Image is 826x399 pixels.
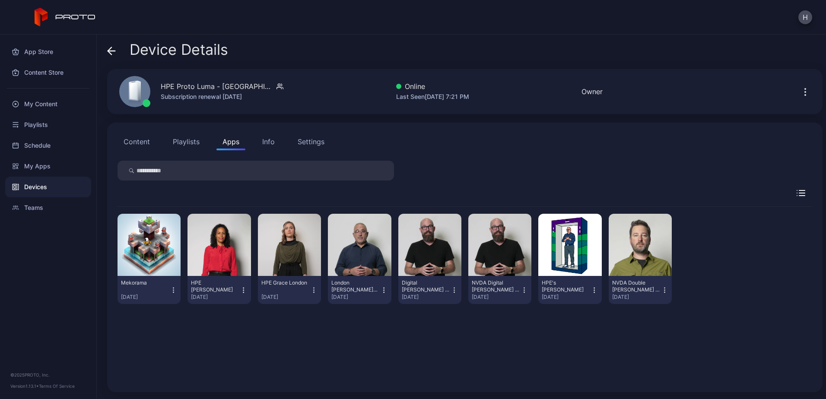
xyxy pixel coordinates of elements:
[331,294,380,301] div: [DATE]
[331,279,379,293] div: London Antonio Nearly (HPE)
[612,294,661,301] div: [DATE]
[161,81,273,92] div: HPE Proto Luma - [GEOGRAPHIC_DATA]
[472,279,528,301] button: NVDA Digital [PERSON_NAME] - (HPE)[DATE]
[121,279,168,286] div: Mekorama
[298,136,324,147] div: Settings
[121,279,177,301] button: Mekorama[DATE]
[331,279,388,301] button: London [PERSON_NAME] (HPE)[DATE]
[5,197,91,218] a: Teams
[191,279,238,293] div: HPE Krista London
[167,133,206,150] button: Playlists
[396,92,469,102] div: Last Seen [DATE] 7:21 PM
[39,383,75,389] a: Terms Of Service
[5,94,91,114] a: My Content
[10,371,86,378] div: © 2025 PROTO, Inc.
[612,279,660,293] div: NVDA Double Dan - (HPE)
[292,133,330,150] button: Settings
[5,156,91,177] a: My Apps
[542,294,591,301] div: [DATE]
[798,10,812,24] button: H
[612,279,668,301] button: NVDA Double [PERSON_NAME] - (HPE)[DATE]
[161,92,283,102] div: Subscription renewal [DATE]
[191,294,240,301] div: [DATE]
[581,86,603,97] div: Owner
[396,81,469,92] div: Online
[402,279,458,301] button: Digital [PERSON_NAME] - (HPE)[DATE]
[216,133,245,150] button: Apps
[402,294,451,301] div: [DATE]
[10,383,39,389] span: Version 1.13.1 •
[5,177,91,197] a: Devices
[191,279,247,301] button: HPE [PERSON_NAME][DATE]
[261,279,318,301] button: HPE Grace London[DATE]
[5,62,91,83] a: Content Store
[121,294,170,301] div: [DATE]
[542,279,589,293] div: HPE's Antonio Nearly
[118,133,156,150] button: Content
[261,294,310,301] div: [DATE]
[472,294,521,301] div: [DATE]
[5,41,91,62] a: App Store
[256,133,281,150] button: Info
[5,114,91,135] a: Playlists
[5,135,91,156] a: Schedule
[472,279,519,293] div: NVDA Digital Daniel - (HPE)
[262,136,275,147] div: Info
[130,41,228,58] span: Device Details
[402,279,449,293] div: Digital Daniel - (HPE)
[261,279,309,286] div: HPE Grace London
[542,279,598,301] button: HPE's [PERSON_NAME][DATE]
